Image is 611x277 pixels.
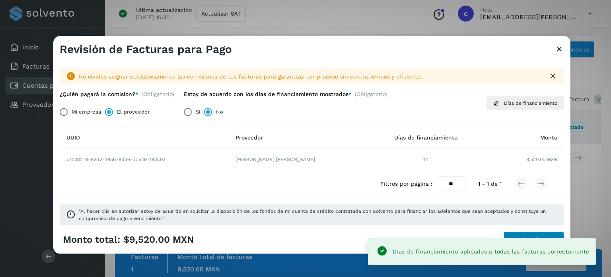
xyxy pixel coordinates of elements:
span: 1 - 1 de 1 [478,179,502,188]
span: Días de financiamiento [504,99,557,106]
td: [PERSON_NAME] [PERSON_NAME] [229,149,368,169]
span: Monto total: [63,234,120,246]
td: 14 [368,149,483,169]
label: Sí [196,104,200,120]
span: 9,520.00 MXN [526,155,557,163]
span: (Obligatorio) [142,91,174,98]
span: (Obligatorio) [355,91,387,101]
label: El proveedor [117,104,150,120]
label: No [216,104,223,120]
h3: Revisión de Facturas para Pago [60,42,232,56]
label: Mi empresa [72,104,101,120]
button: Autorizar facturas [504,232,564,248]
span: Días de financiamiento [394,134,457,141]
span: Monto [540,134,557,141]
label: Estoy de acuerdo con los días de financiamiento mostrados [184,91,352,98]
span: UUID [66,134,80,141]
span: Días de financiamiento aplicados a todas las facturas correctamente [393,248,589,255]
span: $9,520.00 MXN [123,234,194,246]
td: b1033276-92d2-495b-9d3e-dc5497192c02 [60,149,229,169]
span: Proveedor [235,134,263,141]
span: Filtros por página : [380,179,432,188]
div: No olvides asignar cuidadosamente las comisiones de tus facturas para garantizar un proceso sin c... [79,72,542,81]
label: ¿Quién pagará la comisión? [60,91,138,98]
span: Autorizar facturas [509,237,559,242]
span: "Al hacer clic en autorizar estoy de acuerdo en solicitar la disposición de los fondos de mi cuen... [79,208,558,222]
button: Días de financiamiento [486,96,564,110]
